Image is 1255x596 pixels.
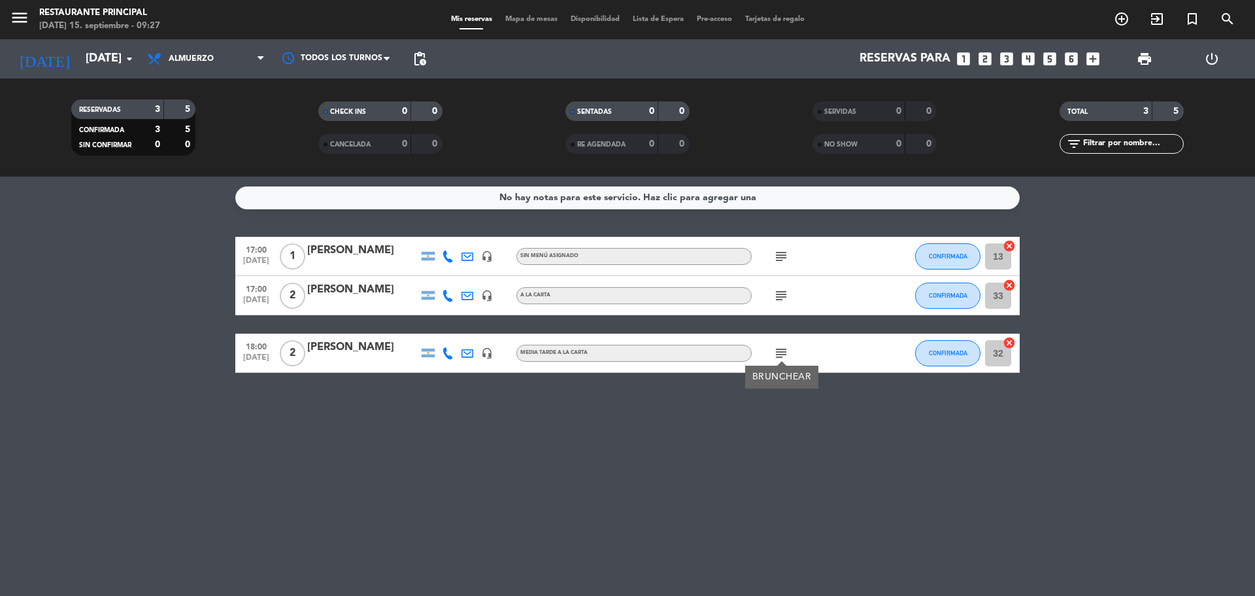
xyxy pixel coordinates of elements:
[998,50,1015,67] i: looks_3
[1041,50,1058,67] i: looks_5
[432,139,440,149] strong: 0
[773,288,789,304] i: subject
[977,50,994,67] i: looks_two
[679,107,687,116] strong: 0
[307,281,418,298] div: [PERSON_NAME]
[926,139,934,149] strong: 0
[577,141,626,148] span: RE AGENDADA
[155,105,160,114] strong: 3
[10,8,29,32] button: menu
[240,241,273,256] span: 17:00
[499,16,564,23] span: Mapa de mesas
[1220,11,1235,27] i: search
[280,283,305,309] span: 2
[481,251,493,262] i: headset_mic
[773,345,789,361] i: subject
[330,109,366,115] span: CHECK INS
[690,16,739,23] span: Pre-acceso
[915,283,980,309] button: CONFIRMADA
[122,51,137,67] i: arrow_drop_down
[1204,51,1220,67] i: power_settings_new
[929,349,967,357] span: CONFIRMADA
[739,16,811,23] span: Tarjetas de regalo
[1173,107,1181,116] strong: 5
[520,350,588,355] span: MEDIA TARDE A LA CARTA
[307,339,418,356] div: [PERSON_NAME]
[1020,50,1037,67] i: looks_4
[155,125,160,134] strong: 3
[915,340,980,366] button: CONFIRMADA
[915,243,980,270] button: CONFIRMADA
[240,353,273,368] span: [DATE]
[1003,279,1016,292] i: cancel
[481,347,493,359] i: headset_mic
[10,44,79,73] i: [DATE]
[520,292,550,298] span: A LA CARTA
[929,253,967,260] span: CONFIRMADA
[240,281,273,296] span: 17:00
[1066,136,1082,152] i: filter_list
[896,139,901,149] strong: 0
[824,141,858,148] span: NO SHOW
[929,292,967,299] span: CONFIRMADA
[564,16,626,23] span: Disponibilidad
[280,340,305,366] span: 2
[773,249,789,264] i: subject
[402,139,407,149] strong: 0
[1137,51,1152,67] span: print
[185,105,193,114] strong: 5
[1067,109,1088,115] span: TOTAL
[926,107,934,116] strong: 0
[240,256,273,272] span: [DATE]
[679,139,687,149] strong: 0
[1114,11,1129,27] i: add_circle_outline
[79,142,131,149] span: SIN CONFIRMAR
[577,109,612,115] span: SENTADAS
[39,20,160,33] div: [DATE] 15. septiembre - 09:27
[481,290,493,302] i: headset_mic
[307,242,418,259] div: [PERSON_NAME]
[896,107,901,116] strong: 0
[1082,137,1183,151] input: Filtrar por nombre...
[10,8,29,27] i: menu
[169,54,214,63] span: Almuerzo
[39,7,160,20] div: Restaurante Principal
[444,16,499,23] span: Mis reservas
[1184,11,1200,27] i: turned_in_not
[1084,50,1101,67] i: add_box
[240,296,273,311] span: [DATE]
[240,338,273,353] span: 18:00
[649,107,654,116] strong: 0
[1143,107,1148,116] strong: 3
[79,127,124,133] span: CONFIRMADA
[330,141,371,148] span: CANCELADA
[280,243,305,270] span: 1
[185,140,193,149] strong: 0
[520,253,578,258] span: Sin menú asignado
[752,370,812,384] div: BRUNCHEAR
[824,109,856,115] span: SERVIDAS
[499,190,756,205] div: No hay notas para este servicio. Haz clic para agregar una
[1149,11,1165,27] i: exit_to_app
[649,139,654,149] strong: 0
[402,107,407,116] strong: 0
[412,51,427,67] span: pending_actions
[432,107,440,116] strong: 0
[860,52,950,65] span: Reservas para
[1063,50,1080,67] i: looks_6
[1003,239,1016,253] i: cancel
[1178,39,1245,79] div: LOG OUT
[155,140,160,149] strong: 0
[1003,336,1016,349] i: cancel
[955,50,972,67] i: looks_one
[626,16,690,23] span: Lista de Espera
[185,125,193,134] strong: 5
[79,107,121,113] span: RESERVADAS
